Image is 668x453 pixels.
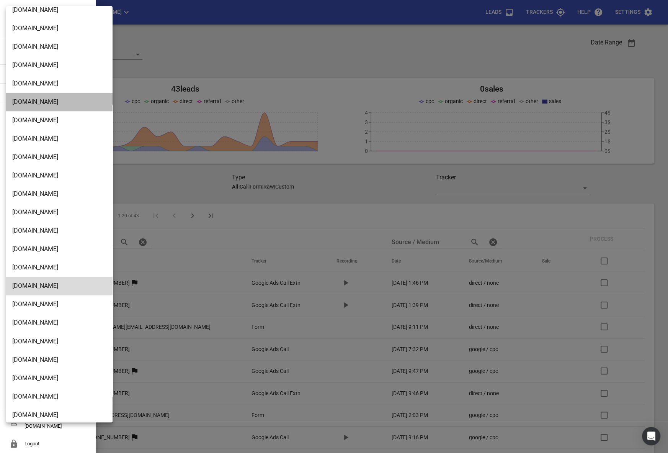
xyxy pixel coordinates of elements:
[6,222,113,240] li: [DOMAIN_NAME]
[6,313,113,332] li: [DOMAIN_NAME]
[6,405,113,424] li: [DOMAIN_NAME]
[6,350,113,369] li: [DOMAIN_NAME]
[6,111,113,130] li: [DOMAIN_NAME]
[6,148,113,166] li: [DOMAIN_NAME]
[6,130,113,148] li: [DOMAIN_NAME]
[6,38,113,56] li: [DOMAIN_NAME]
[6,185,113,203] li: [DOMAIN_NAME]
[6,19,113,38] li: [DOMAIN_NAME]
[6,387,113,405] li: [DOMAIN_NAME]
[6,240,113,258] li: [DOMAIN_NAME]
[6,1,113,19] li: [DOMAIN_NAME]
[6,166,113,185] li: [DOMAIN_NAME]
[6,203,113,222] li: [DOMAIN_NAME]
[6,295,113,313] li: [DOMAIN_NAME]
[6,277,113,295] li: [DOMAIN_NAME]
[6,93,113,111] li: [DOMAIN_NAME]
[6,258,113,277] li: [DOMAIN_NAME]
[642,427,660,445] div: Open Intercom Messenger
[6,332,113,350] li: [DOMAIN_NAME]
[6,369,113,387] li: [DOMAIN_NAME]
[6,56,113,74] li: [DOMAIN_NAME]
[6,74,113,93] li: [DOMAIN_NAME]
